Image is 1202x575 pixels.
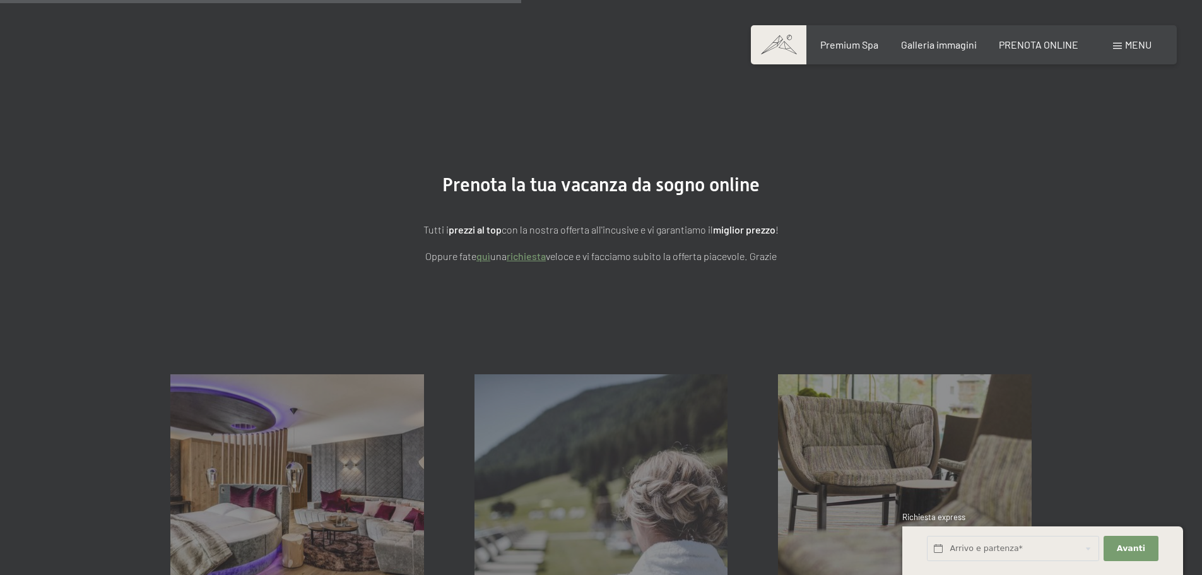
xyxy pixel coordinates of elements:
[1117,543,1145,554] span: Avanti
[713,223,775,235] strong: miglior prezzo
[442,174,760,196] span: Prenota la tua vacanza da sogno online
[820,39,878,50] a: Premium Spa
[449,223,502,235] strong: prezzi al top
[901,39,977,50] a: Galleria immagini
[507,250,546,262] a: richiesta
[1125,39,1152,50] span: Menu
[286,222,917,238] p: Tutti i con la nostra offerta all'incusive e vi garantiamo il !
[1104,536,1158,562] button: Avanti
[902,512,965,522] span: Richiesta express
[286,248,917,264] p: Oppure fate una veloce e vi facciamo subito la offerta piacevole. Grazie
[999,39,1078,50] a: PRENOTA ONLINE
[476,250,490,262] a: quì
